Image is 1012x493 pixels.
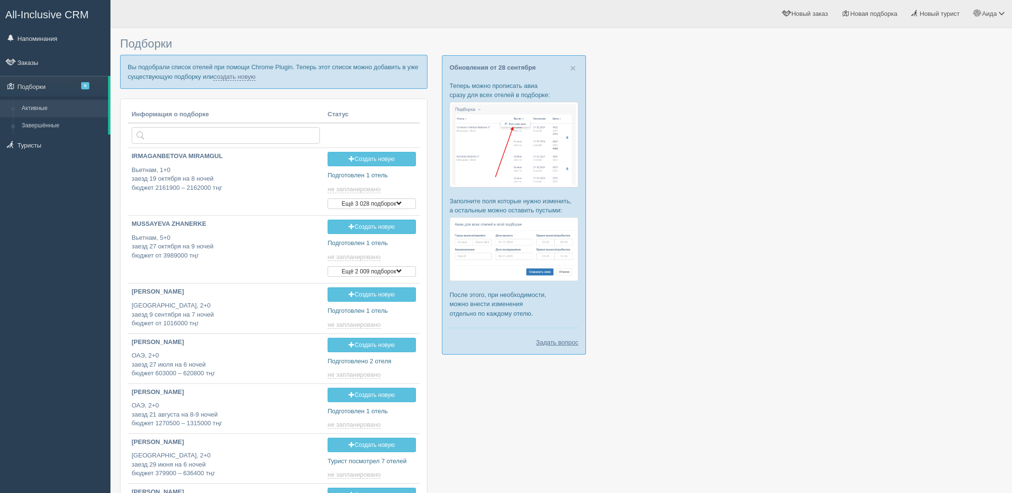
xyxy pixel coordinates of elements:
a: Задать вопрос [536,338,578,347]
a: IRMAGANBETOVA MIRAMGUL Вьетнам, 1+0заезд 19 октября на 8 ночейбюджет 2161900 – 2162000 тңг [128,148,324,200]
span: не запланировано [328,471,380,479]
a: MUSSAYEVA ZHANERKE Вьетнам, 5+0заезд 27 октября на 9 ночейбюджет от 3989000 тңг [128,216,324,268]
span: Новая подборка [850,10,897,17]
input: Поиск по стране или туристу [132,127,320,144]
p: Турист посмотрел 7 отелей [328,457,416,466]
a: не запланировано [328,471,382,479]
p: Вы подобрали список отелей при помощи Chrome Plugin. Теперь этот список можно добавить в уже суще... [120,55,427,88]
p: [GEOGRAPHIC_DATA], 2+0 заезд 9 сентября на 7 ночей бюджет от 1016000 тңг [132,301,320,328]
th: Информация о подборке [128,106,324,123]
span: Новый заказ [792,10,828,17]
span: не запланировано [328,185,380,193]
span: 8 [81,82,89,89]
span: × [570,62,576,74]
p: [PERSON_NAME] [132,438,320,447]
a: [PERSON_NAME] [GEOGRAPHIC_DATA], 2+0заезд 9 сентября на 7 ночейбюджет от 1016000 тңг [128,283,324,332]
img: %D0%BF%D0%BE%D0%B4%D0%B1%D0%BE%D1%80%D0%BA%D0%B0-%D0%B0%D0%B2%D0%B8%D0%B0-1-%D1%81%D1%80%D0%BC-%D... [450,102,578,187]
a: [PERSON_NAME] ОАЭ, 2+0заезд 21 августа на 8-9 ночейбюджет 1270500 – 1315000 тңг [128,384,324,432]
a: не запланировано [328,421,382,429]
button: Close [570,63,576,73]
a: Создать новую [328,152,416,166]
p: Вьетнам, 5+0 заезд 27 октября на 9 ночей бюджет от 3989000 тңг [132,234,320,260]
p: [PERSON_NAME] [132,338,320,347]
span: не запланировано [328,321,380,329]
a: Завершённые [17,117,108,135]
p: Заполните поля которые нужно изменить, а остальные можно оставить пустыми: [450,197,578,215]
p: Подготовлен 1 отель [328,407,416,416]
p: MUSSAYEVA ZHANERKE [132,220,320,229]
a: Обновления от 28 сентября [450,64,536,71]
p: Подготовлено 2 отеля [328,357,416,366]
a: создать новую [213,73,256,81]
a: Создать новую [328,220,416,234]
span: Новый турист [920,10,960,17]
th: Статус [324,106,420,123]
p: [GEOGRAPHIC_DATA], 2+0 заезд 29 июня на 6 ночей бюджет 379900 – 636400 тңг [132,451,320,478]
p: ОАЭ, 2+0 заезд 27 июля на 6 ночей бюджет 603000 – 620800 тңг [132,351,320,378]
p: Подготовлен 1 отель [328,307,416,316]
a: [PERSON_NAME] ОАЭ, 2+0заезд 27 июля на 6 ночейбюджет 603000 – 620800 тңг [128,334,324,382]
a: Создать новую [328,438,416,452]
a: не запланировано [328,185,382,193]
p: После этого, при необходимости, можно внести изменения отдельно по каждому отелю. [450,290,578,318]
p: [PERSON_NAME] [132,287,320,296]
p: Подготовлен 1 отель [328,171,416,180]
a: All-Inclusive CRM [0,0,110,27]
p: Вьетнам, 1+0 заезд 19 октября на 8 ночей бюджет 2161900 – 2162000 тңг [132,166,320,193]
img: %D0%BF%D0%BE%D0%B4%D0%B1%D0%BE%D1%80%D0%BA%D0%B0-%D0%B0%D0%B2%D0%B8%D0%B0-2-%D1%81%D1%80%D0%BC-%D... [450,217,578,281]
span: Подборки [120,37,172,50]
p: Подготовлен 1 отель [328,239,416,248]
span: All-Inclusive CRM [5,9,89,21]
p: ОАЭ, 2+0 заезд 21 августа на 8-9 ночей бюджет 1270500 – 1315000 тңг [132,401,320,428]
a: Создать новую [328,388,416,402]
a: Создать новую [328,287,416,302]
span: Аида [982,10,997,17]
button: Ещё 3 028 подборок [328,198,416,209]
span: не запланировано [328,421,380,429]
p: [PERSON_NAME] [132,388,320,397]
a: Активные [17,100,108,117]
a: не запланировано [328,253,382,261]
a: [PERSON_NAME] [GEOGRAPHIC_DATA], 2+0заезд 29 июня на 6 ночейбюджет 379900 – 636400 тңг [128,434,324,482]
a: Создать новую [328,338,416,352]
a: не запланировано [328,371,382,379]
span: не запланировано [328,371,380,379]
p: IRMAGANBETOVA MIRAMGUL [132,152,320,161]
a: не запланировано [328,321,382,329]
p: Теперь можно прописать авиа сразу для всех отелей в подборке: [450,81,578,99]
button: Ещё 2 009 подборок [328,266,416,277]
span: не запланировано [328,253,380,261]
